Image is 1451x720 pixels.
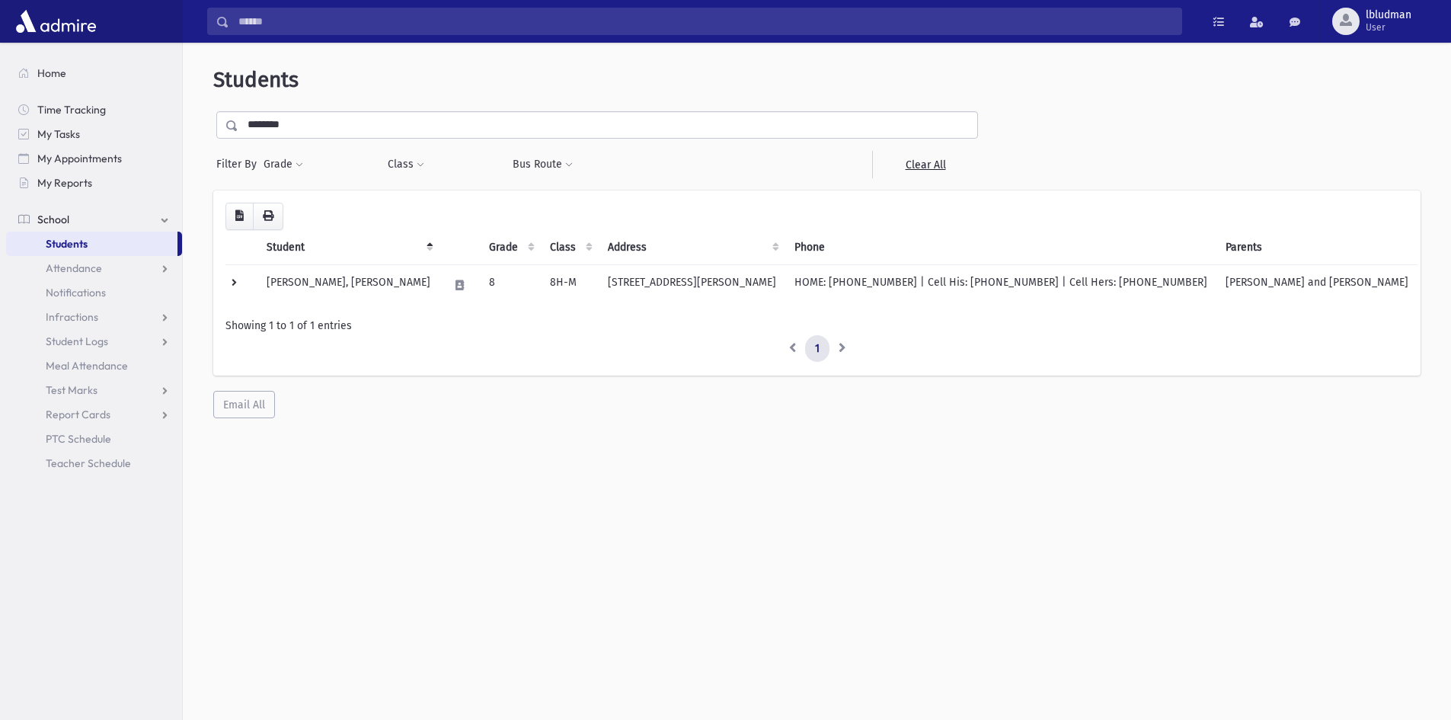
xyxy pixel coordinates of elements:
input: Search [229,8,1181,35]
button: CSV [225,203,254,230]
th: Address: activate to sort column ascending [599,230,785,265]
button: Print [253,203,283,230]
span: My Appointments [37,152,122,165]
span: Report Cards [46,408,110,421]
span: Attendance [46,261,102,275]
button: Grade [263,151,304,178]
td: [PERSON_NAME] and [PERSON_NAME] [1216,264,1417,306]
a: Report Cards [6,402,182,427]
span: User [1366,21,1411,34]
a: My Reports [6,171,182,195]
button: Bus Route [512,151,574,178]
a: Time Tracking [6,98,182,122]
a: PTC Schedule [6,427,182,451]
th: Student: activate to sort column descending [257,230,439,265]
span: My Reports [37,176,92,190]
a: Notifications [6,280,182,305]
span: School [37,213,69,226]
span: Students [46,237,88,251]
td: [STREET_ADDRESS][PERSON_NAME] [599,264,785,306]
td: HOME: [PHONE_NUMBER] | Cell His: [PHONE_NUMBER] | Cell Hers: [PHONE_NUMBER] [785,264,1216,306]
span: Meal Attendance [46,359,128,373]
span: Test Marks [46,383,97,397]
a: Infractions [6,305,182,329]
span: Filter By [216,156,263,172]
a: 1 [805,335,829,363]
span: Students [213,67,299,92]
a: Teacher Schedule [6,451,182,475]
span: Student Logs [46,334,108,348]
a: Test Marks [6,378,182,402]
td: 8 [480,264,541,306]
span: Notifications [46,286,106,299]
a: Attendance [6,256,182,280]
button: Class [387,151,425,178]
a: Student Logs [6,329,182,354]
a: Students [6,232,177,256]
td: 8H-M [541,264,599,306]
th: Parents [1216,230,1417,265]
a: My Appointments [6,146,182,171]
span: Teacher Schedule [46,456,131,470]
span: Time Tracking [37,103,106,117]
td: [PERSON_NAME], [PERSON_NAME] [257,264,439,306]
span: Home [37,66,66,80]
span: lbludman [1366,9,1411,21]
th: Grade: activate to sort column ascending [480,230,541,265]
a: Meal Attendance [6,354,182,378]
span: Infractions [46,310,98,324]
div: Showing 1 to 1 of 1 entries [225,318,1408,334]
th: Phone [785,230,1216,265]
a: Home [6,61,182,85]
a: Clear All [872,151,978,178]
a: School [6,207,182,232]
span: PTC Schedule [46,432,111,446]
a: My Tasks [6,122,182,146]
img: AdmirePro [12,6,100,37]
th: Class: activate to sort column ascending [541,230,599,265]
button: Email All [213,391,275,418]
span: My Tasks [37,127,80,141]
